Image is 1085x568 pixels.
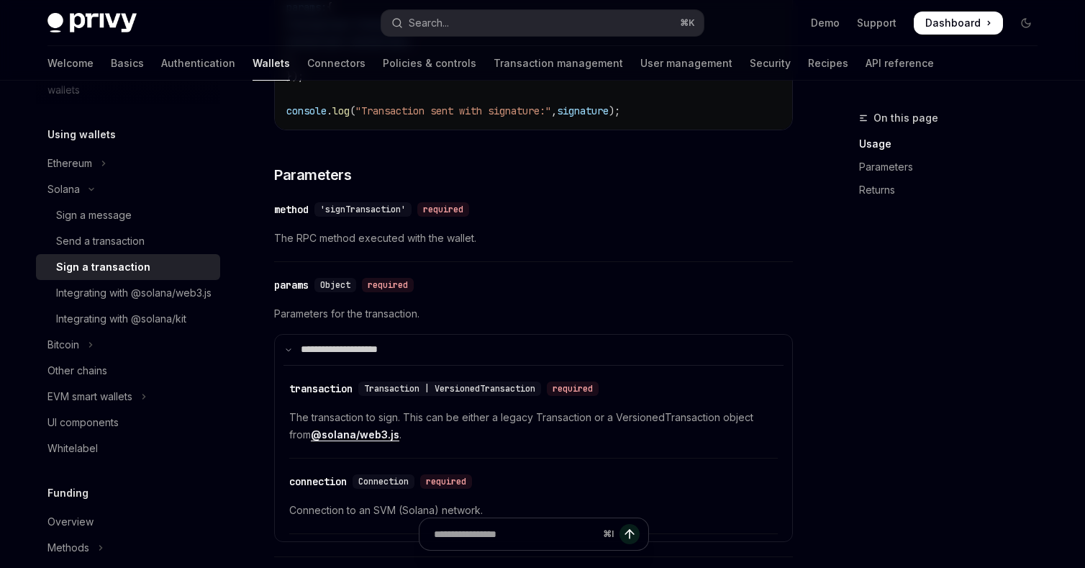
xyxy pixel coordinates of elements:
[36,306,220,332] a: Integrating with @solana/kit
[358,476,409,487] span: Connection
[56,284,212,302] div: Integrating with @solana/web3.js
[274,230,793,247] span: The RPC method executed with the wallet.
[36,176,220,202] button: Toggle Solana section
[557,104,609,117] span: signature
[289,502,778,519] span: Connection to an SVM (Solana) network.
[925,16,981,30] span: Dashboard
[274,278,309,292] div: params
[289,382,353,396] div: transaction
[36,384,220,410] button: Toggle EVM smart wallets section
[36,535,220,561] button: Toggle Methods section
[47,155,92,172] div: Ethereum
[289,474,347,489] div: connection
[381,10,704,36] button: Open search
[750,46,791,81] a: Security
[873,109,938,127] span: On this page
[434,518,597,550] input: Ask a question...
[364,383,535,395] span: Transaction | VersionedTransaction
[320,279,350,291] span: Object
[36,332,220,358] button: Toggle Bitcoin section
[36,358,220,384] a: Other chains
[47,46,94,81] a: Welcome
[36,410,220,436] a: UI components
[609,104,620,117] span: );
[866,46,934,81] a: API reference
[914,12,1003,35] a: Dashboard
[56,258,150,276] div: Sign a transaction
[332,104,350,117] span: log
[362,278,414,292] div: required
[111,46,144,81] a: Basics
[274,305,793,323] span: Parameters for the transaction.
[47,484,88,502] h5: Funding
[36,509,220,535] a: Overview
[47,388,132,405] div: EVM smart wallets
[857,16,896,30] a: Support
[355,104,551,117] span: "Transaction sent with signature:"
[383,46,476,81] a: Policies & controls
[47,336,79,353] div: Bitcoin
[494,46,623,81] a: Transaction management
[289,409,778,443] span: The transaction to sign. This can be either a legacy Transaction or a VersionedTransaction object...
[36,202,220,228] a: Sign a message
[859,155,1049,179] a: Parameters
[161,46,235,81] a: Authentication
[551,104,557,117] span: ,
[36,228,220,254] a: Send a transaction
[417,202,469,217] div: required
[274,165,351,185] span: Parameters
[47,414,119,431] div: UI components
[47,13,137,33] img: dark logo
[47,126,116,143] h5: Using wallets
[409,14,449,32] div: Search...
[311,428,399,441] a: @solana/web3.js
[47,440,98,457] div: Whitelabel
[307,46,366,81] a: Connectors
[36,280,220,306] a: Integrating with @solana/web3.js
[1014,12,1038,35] button: Toggle dark mode
[680,17,695,29] span: ⌘ K
[56,207,132,224] div: Sign a message
[47,362,107,379] div: Other chains
[350,104,355,117] span: (
[327,104,332,117] span: .
[56,233,145,250] div: Send a transaction
[274,202,309,217] div: method
[36,254,220,280] a: Sign a transaction
[47,539,89,556] div: Methods
[420,474,472,489] div: required
[47,513,94,531] div: Overview
[36,150,220,176] button: Toggle Ethereum section
[811,16,840,30] a: Demo
[36,436,220,461] a: Whitelabel
[547,382,599,396] div: required
[320,204,406,215] span: 'signTransaction'
[286,104,327,117] span: console
[640,46,732,81] a: User management
[859,132,1049,155] a: Usage
[253,46,290,81] a: Wallets
[859,179,1049,202] a: Returns
[56,310,186,328] div: Integrating with @solana/kit
[47,181,80,198] div: Solana
[808,46,848,81] a: Recipes
[619,524,640,544] button: Send message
